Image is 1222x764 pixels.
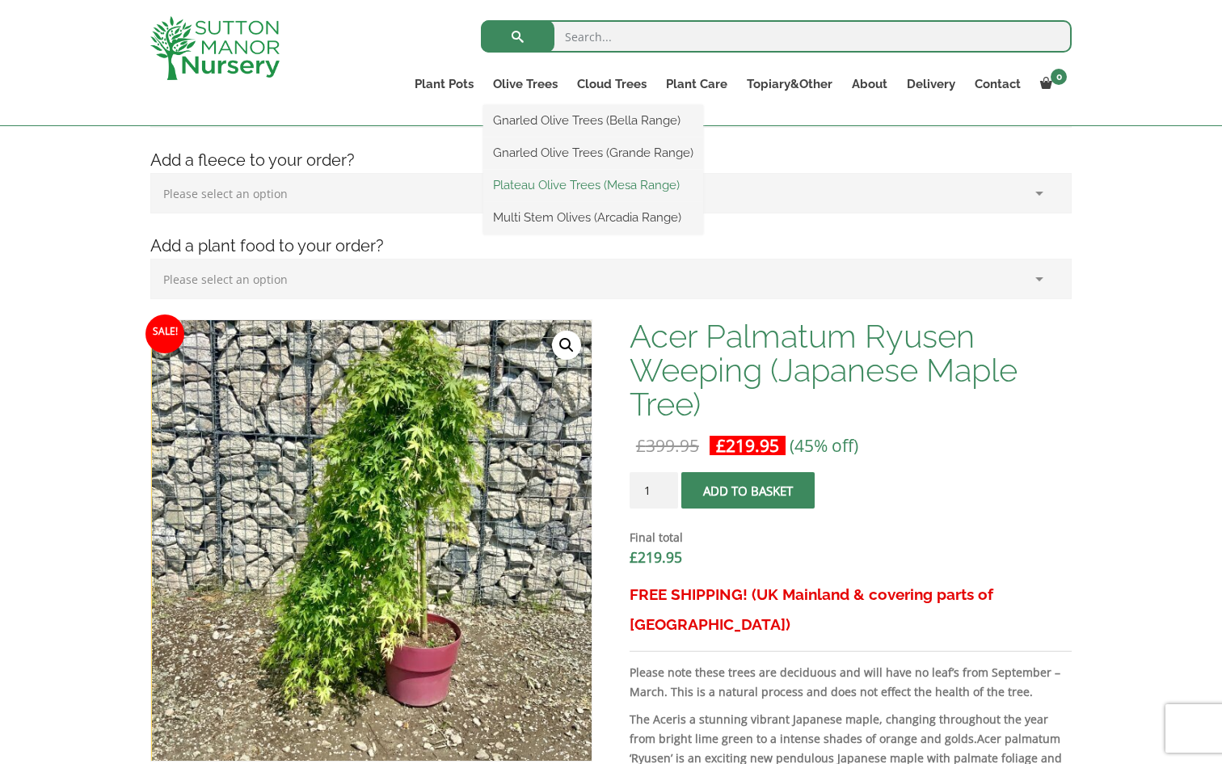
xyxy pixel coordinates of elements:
[483,173,703,197] a: Plateau Olive Trees (Mesa Range)
[567,73,656,95] a: Cloud Trees
[1030,73,1072,95] a: 0
[150,16,280,80] img: logo
[481,20,1072,53] input: Search...
[897,73,965,95] a: Delivery
[630,528,1072,547] dt: Final total
[1051,69,1067,85] span: 0
[630,580,1072,639] h3: FREE SHIPPING! (UK Mainland & covering parts of [GEOGRAPHIC_DATA])
[483,108,703,133] a: Gnarled Olive Trees (Bella Range)
[138,148,1084,173] h4: Add a fleece to your order?
[630,711,1048,746] b: is a stunning vibrant Japanese maple, changing throughout the year from bright lime green to a in...
[965,73,1030,95] a: Contact
[716,434,726,457] span: £
[552,331,581,360] a: View full-screen image gallery
[630,319,1072,421] h1: Acer Palmatum Ryusen Weeping (Japanese Maple Tree)
[716,434,779,457] bdi: 219.95
[138,234,1084,259] h4: Add a plant food to your order?
[483,73,567,95] a: Olive Trees
[630,665,1060,699] strong: Please note these trees are deciduous and will have no leaf’s from September – March. This is a n...
[790,434,858,457] span: (45% off)
[636,434,699,457] bdi: 399.95
[842,73,897,95] a: About
[630,547,638,567] span: £
[630,711,677,727] strong: The Acer
[630,547,682,567] bdi: 219.95
[737,73,842,95] a: Topiary&Other
[483,205,703,230] a: Multi Stem Olives (Arcadia Range)
[630,472,678,509] input: Product quantity
[483,141,703,165] a: Gnarled Olive Trees (Grande Range)
[656,73,737,95] a: Plant Care
[636,434,646,457] span: £
[681,472,815,509] button: Add to basket
[145,314,184,353] span: Sale!
[405,73,483,95] a: Plant Pots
